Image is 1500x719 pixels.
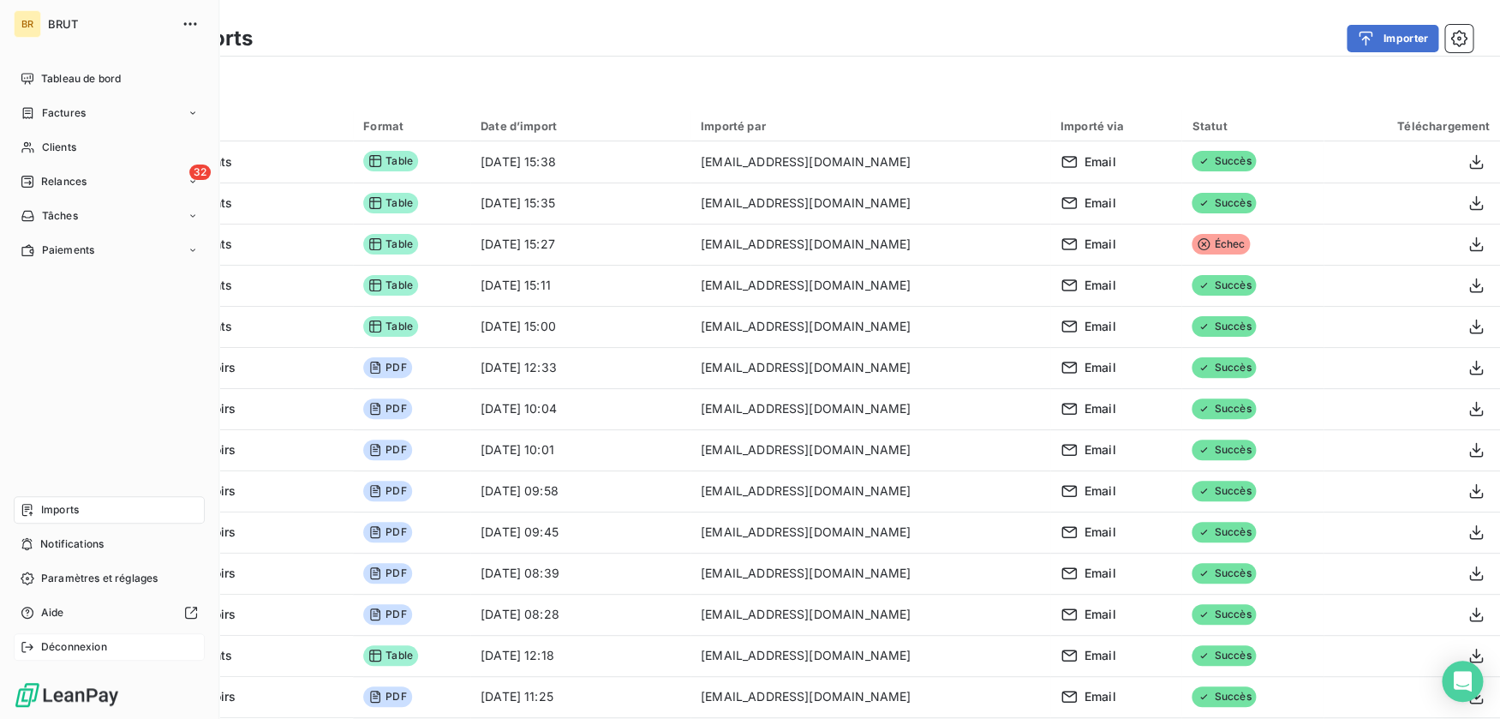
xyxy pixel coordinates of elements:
div: Importé par [701,119,1040,133]
td: [EMAIL_ADDRESS][DOMAIN_NAME] [690,594,1050,635]
span: Succès [1192,481,1256,501]
span: 32 [189,165,211,180]
span: Clients [42,140,76,155]
td: [DATE] 08:39 [470,553,690,594]
span: Email [1085,524,1116,541]
span: Email [1085,277,1116,294]
td: [DATE] 11:25 [470,676,690,717]
span: Paramètres et réglages [41,571,158,586]
td: [DATE] 12:18 [470,635,690,676]
span: PDF [363,440,411,460]
span: PDF [363,357,411,378]
td: [EMAIL_ADDRESS][DOMAIN_NAME] [690,306,1050,347]
td: [DATE] 12:33 [470,347,690,388]
span: Déconnexion [41,639,107,655]
td: [EMAIL_ADDRESS][DOMAIN_NAME] [690,635,1050,676]
td: [EMAIL_ADDRESS][DOMAIN_NAME] [690,512,1050,553]
span: Succès [1192,686,1256,707]
span: PDF [363,686,411,707]
span: Table [363,193,418,213]
td: [DATE] 09:45 [470,512,690,553]
span: Email [1085,647,1116,664]
span: Imports [41,502,79,518]
span: Relances [41,174,87,189]
td: [DATE] 15:38 [470,141,690,183]
td: [EMAIL_ADDRESS][DOMAIN_NAME] [690,141,1050,183]
span: Table [363,645,418,666]
span: PDF [363,522,411,542]
span: Email [1085,153,1116,171]
div: Open Intercom Messenger [1442,661,1483,702]
span: Succès [1192,522,1256,542]
div: Téléchargement [1334,119,1490,133]
span: Notifications [40,536,104,552]
span: Succès [1192,357,1256,378]
div: Statut [1192,119,1313,133]
span: Email [1085,195,1116,212]
span: Email [1085,359,1116,376]
span: Table [363,234,418,255]
span: Succès [1192,604,1256,625]
span: Succès [1192,193,1256,213]
td: [DATE] 15:27 [470,224,690,265]
td: [EMAIL_ADDRESS][DOMAIN_NAME] [690,347,1050,388]
span: PDF [363,563,411,584]
button: Importer [1347,25,1438,52]
td: [DATE] 10:01 [470,429,690,470]
div: Date d’import [481,119,680,133]
span: Email [1085,606,1116,623]
span: Succès [1192,398,1256,419]
span: Aide [41,605,64,620]
span: Email [1085,482,1116,500]
span: Succès [1192,440,1256,460]
span: Paiements [42,243,94,258]
span: Succès [1192,151,1256,171]
span: Email [1085,565,1116,582]
td: [DATE] 15:11 [470,265,690,306]
td: [EMAIL_ADDRESS][DOMAIN_NAME] [690,676,1050,717]
img: Logo LeanPay [14,681,120,709]
a: Aide [14,599,205,626]
div: BR [14,10,41,38]
td: [EMAIL_ADDRESS][DOMAIN_NAME] [690,183,1050,224]
td: [EMAIL_ADDRESS][DOMAIN_NAME] [690,265,1050,306]
span: Tâches [42,208,78,224]
div: Importé via [1061,119,1172,133]
span: PDF [363,604,411,625]
td: [DATE] 09:58 [470,470,690,512]
span: PDF [363,481,411,501]
span: Succès [1192,275,1256,296]
span: Table [363,275,418,296]
td: [EMAIL_ADDRESS][DOMAIN_NAME] [690,470,1050,512]
span: Échec [1192,234,1250,255]
td: [EMAIL_ADDRESS][DOMAIN_NAME] [690,429,1050,470]
span: Succès [1192,645,1256,666]
td: [DATE] 08:28 [470,594,690,635]
div: Format [363,119,460,133]
td: [DATE] 15:35 [470,183,690,224]
span: BRUT [48,17,171,31]
span: Succès [1192,563,1256,584]
td: [EMAIL_ADDRESS][DOMAIN_NAME] [690,224,1050,265]
span: Email [1085,318,1116,335]
span: PDF [363,398,411,419]
td: [EMAIL_ADDRESS][DOMAIN_NAME] [690,553,1050,594]
span: Tableau de bord [41,71,121,87]
td: [DATE] 10:04 [470,388,690,429]
td: [EMAIL_ADDRESS][DOMAIN_NAME] [690,388,1050,429]
span: Factures [42,105,86,121]
span: Email [1085,441,1116,458]
span: Email [1085,400,1116,417]
span: Table [363,316,418,337]
span: Email [1085,688,1116,705]
span: Succès [1192,316,1256,337]
span: Email [1085,236,1116,253]
span: Table [363,151,418,171]
td: [DATE] 15:00 [470,306,690,347]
